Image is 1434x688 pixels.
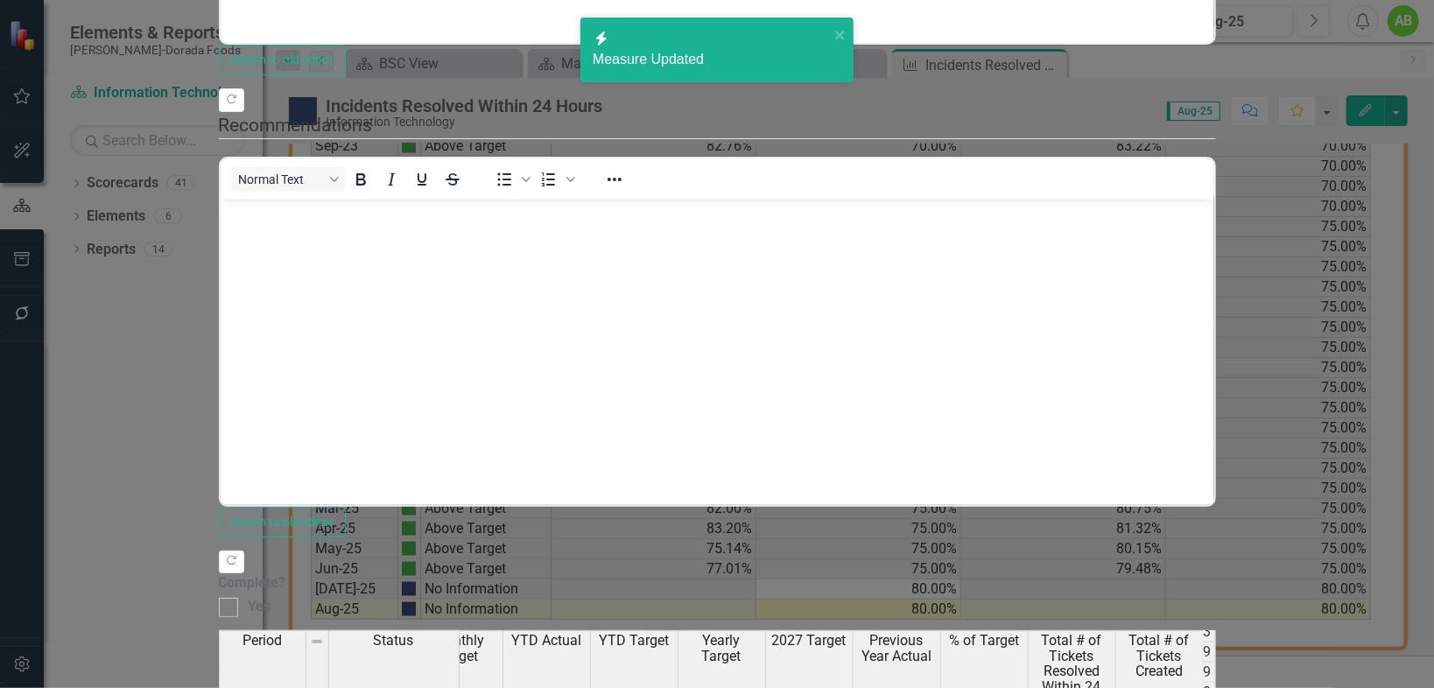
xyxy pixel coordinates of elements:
button: Switch to old editor [219,507,346,537]
button: Switch to old editor [219,45,346,75]
button: Strikethrough [438,167,467,192]
button: Underline [407,167,437,192]
img: 8DAGhfEEPCf229AAAAAElFTkSuQmCC [310,635,324,649]
button: Block Normal Text [231,167,345,192]
div: Measure Updated [593,50,829,70]
span: YTD Actual [511,633,581,649]
iframe: Rich Text Area [221,200,1214,505]
span: Period [243,633,282,649]
span: Normal Text [238,172,324,186]
span: Status [374,633,414,649]
button: Reveal or hide additional toolbar items [600,167,629,192]
label: Complete? [219,573,1216,593]
span: Previous Year Actual [857,633,937,663]
legend: Recommendations [219,112,1216,139]
div: Yes [249,597,271,617]
span: Total # of Tickets Created [1120,633,1199,679]
button: close [834,25,847,45]
span: % of Target [949,633,1019,649]
div: Numbered list [534,167,578,192]
div: Bullet list [489,167,533,192]
button: Italic [376,167,406,192]
span: YTD Target [599,633,669,649]
button: Bold [346,167,376,192]
span: Yearly Target [682,633,762,663]
span: 2027 Target [772,633,847,649]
